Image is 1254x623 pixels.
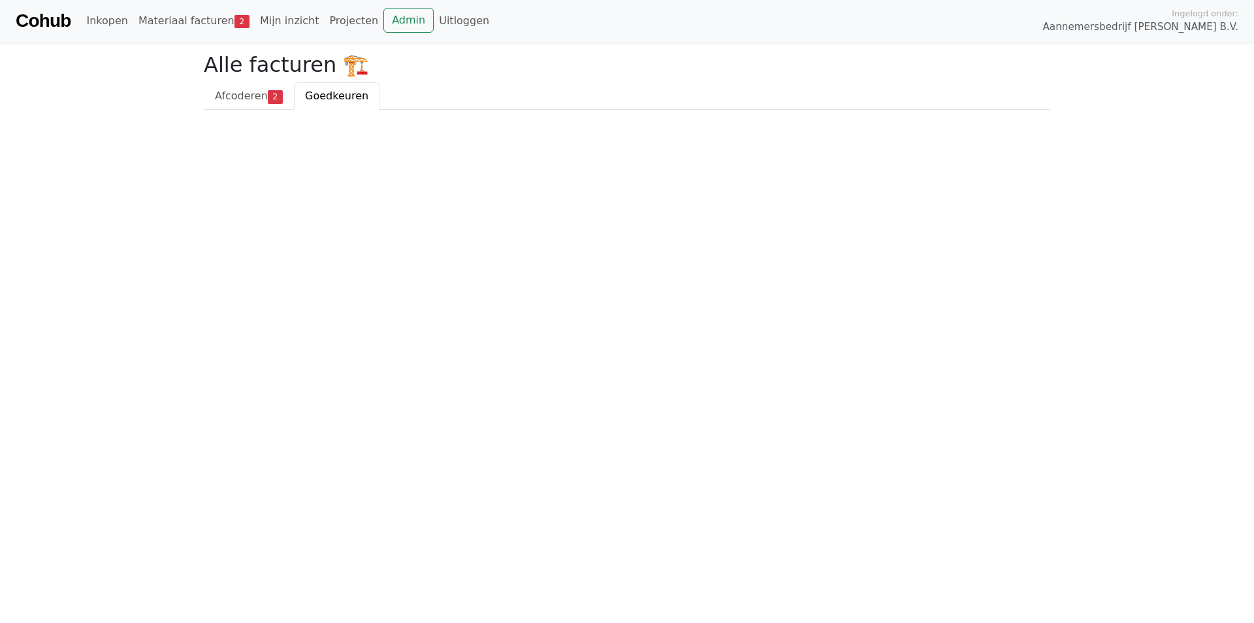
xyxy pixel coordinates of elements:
a: Mijn inzicht [255,8,325,34]
a: Cohub [16,5,71,37]
span: 2 [268,90,283,103]
a: Afcoderen2 [204,82,294,110]
a: Projecten [324,8,383,34]
span: Aannemersbedrijf [PERSON_NAME] B.V. [1042,20,1238,35]
a: Inkopen [81,8,133,34]
a: Uitloggen [434,8,494,34]
span: 2 [234,15,249,28]
span: Afcoderen [215,90,268,102]
h2: Alle facturen 🏗️ [204,52,1050,77]
span: Goedkeuren [305,90,368,102]
a: Admin [383,8,434,33]
a: Goedkeuren [294,82,379,110]
span: Ingelogd onder: [1172,7,1238,20]
a: Materiaal facturen2 [133,8,255,34]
